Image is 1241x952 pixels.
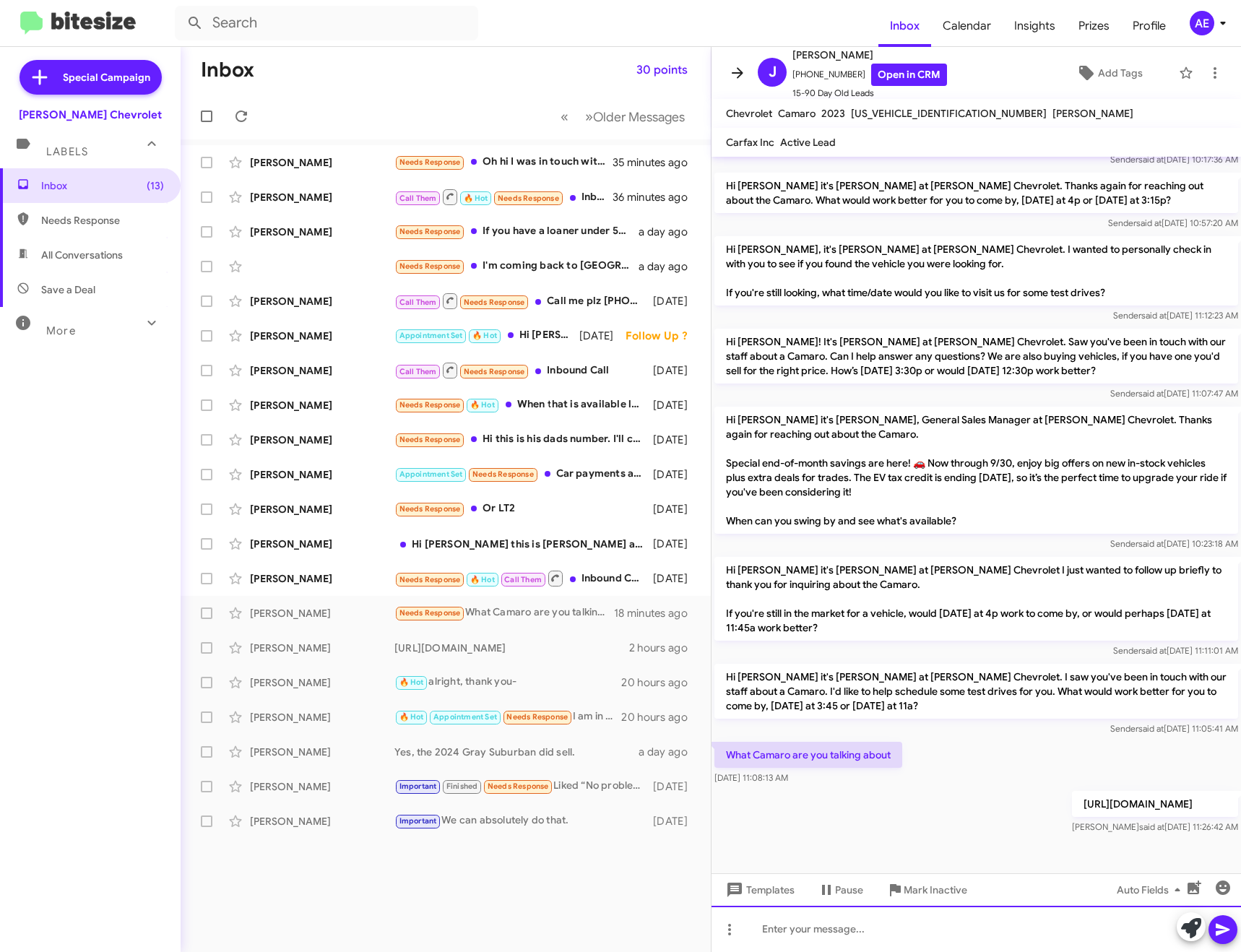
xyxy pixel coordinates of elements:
span: Carfax Inc [726,136,774,149]
span: Needs Response [488,782,549,791]
span: Needs Response [399,608,461,618]
span: [US_VEHICLE_IDENTIFICATION_NUMBER] [851,107,1047,120]
span: « [561,108,568,126]
span: Needs Response [399,261,461,271]
div: [PERSON_NAME] [250,779,394,794]
button: Auto Fields [1105,877,1198,903]
div: We can absolutely do that. [394,813,650,829]
div: [DATE] [650,537,699,551]
span: All Conversations [41,248,123,262]
div: 36 minutes ago [613,190,699,204]
button: Add Tags [1046,60,1172,86]
div: [URL][DOMAIN_NAME] [394,641,629,655]
span: Needs Response [506,712,568,722]
span: Sender [DATE] 10:23:18 AM [1110,538,1238,549]
p: Hi [PERSON_NAME] it's [PERSON_NAME] at [PERSON_NAME] Chevrolet. Thanks again for reaching out abo... [714,173,1238,213]
span: Needs Response [399,435,461,444]
div: If you have a loaner under 55k MSRP and are willing to match the deal I sent over, we can talk. O... [394,223,639,240]
div: [DATE] [650,571,699,586]
span: Save a Deal [41,282,95,297]
span: Needs Response [472,469,534,479]
div: [DATE] [650,467,699,482]
span: Inbox [878,5,931,47]
div: Inbound Call [394,188,613,206]
span: 🔥 Hot [399,678,424,687]
div: a day ago [639,225,699,239]
span: [PERSON_NAME] [DATE] 11:26:42 AM [1072,821,1238,832]
a: Calendar [931,5,1003,47]
div: [DATE] [579,329,626,343]
div: [PERSON_NAME] [250,433,394,447]
span: Sender [DATE] 11:12:23 AM [1113,310,1238,321]
button: Mark Inactive [875,877,979,903]
div: [PERSON_NAME] [250,502,394,516]
span: (13) [147,178,164,193]
span: Profile [1121,5,1177,47]
span: Appointment Set [399,469,463,479]
button: AE [1177,11,1225,35]
span: More [46,324,76,337]
button: Next [576,102,693,131]
div: When that is available let me know [394,397,650,413]
div: [PERSON_NAME] [250,606,394,620]
span: Call Them [399,367,437,376]
div: [DATE] [650,814,699,828]
div: Hi [PERSON_NAME], I realized you have an offer from Cargurus, so the next step for you would be t... [394,327,579,344]
div: [PERSON_NAME] [250,363,394,378]
span: Sender [DATE] 11:05:41 AM [1110,723,1238,734]
span: Needs Response [464,367,525,376]
span: Important [399,816,437,826]
div: [PERSON_NAME] [250,329,394,343]
div: What Camaro are you talking about [394,605,614,621]
div: [PERSON_NAME] [250,398,394,412]
div: 18 minutes ago [614,606,699,620]
span: Needs Response [399,227,461,236]
span: said at [1138,538,1164,549]
span: 🔥 Hot [470,575,495,584]
div: [PERSON_NAME] [250,571,394,586]
span: Sender [DATE] 11:11:01 AM [1113,645,1238,656]
div: [PERSON_NAME] [250,710,394,724]
div: Liked “No problem, we appreciate the opportunity!” [394,778,650,795]
div: 35 minutes ago [613,155,699,170]
div: [PERSON_NAME] [250,814,394,828]
div: [PERSON_NAME] [250,675,394,690]
span: Finished [446,782,478,791]
span: Special Campaign [63,70,150,85]
span: 🔥 Hot [470,400,495,410]
h1: Inbox [201,59,254,82]
a: Open in CRM [871,64,947,86]
span: Templates [723,877,795,903]
div: Call me plz [PHONE_NUMBER] [394,292,650,310]
span: Chevrolet [726,107,772,120]
p: Hi [PERSON_NAME]! It's [PERSON_NAME] at [PERSON_NAME] Chevrolet. Saw you've been in touch with ou... [714,329,1238,384]
span: 15-90 Day Old Leads [792,86,947,100]
div: I am in the showroom now [394,709,621,725]
div: a day ago [639,745,699,759]
p: Hi [PERSON_NAME] it's [PERSON_NAME] at [PERSON_NAME] Chevrolet. I saw you've been in touch with o... [714,664,1238,719]
div: [DATE] [650,294,699,308]
span: [PHONE_NUMBER] [792,64,947,86]
span: Auto Fields [1117,877,1186,903]
a: Insights [1003,5,1067,47]
div: Inbound Call [394,569,650,587]
span: 30 points [636,57,688,83]
div: [PERSON_NAME] [250,294,394,308]
span: [PERSON_NAME] [792,46,947,64]
span: said at [1138,388,1164,399]
div: Oh hi I was in touch with one of your team he said he'll let me know when the cheaper model exuin... [394,154,613,170]
span: Older Messages [593,109,685,125]
span: Needs Response [498,194,559,203]
div: [DATE] [650,433,699,447]
span: » [585,108,593,126]
p: [URL][DOMAIN_NAME] [1072,791,1238,817]
span: Active Lead [780,136,836,149]
span: Appointment Set [399,331,463,340]
div: a day ago [639,259,699,274]
a: Special Campaign [20,60,162,95]
div: [DATE] [650,779,699,794]
div: [PERSON_NAME] [250,155,394,170]
a: Prizes [1067,5,1121,47]
span: said at [1136,217,1162,228]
